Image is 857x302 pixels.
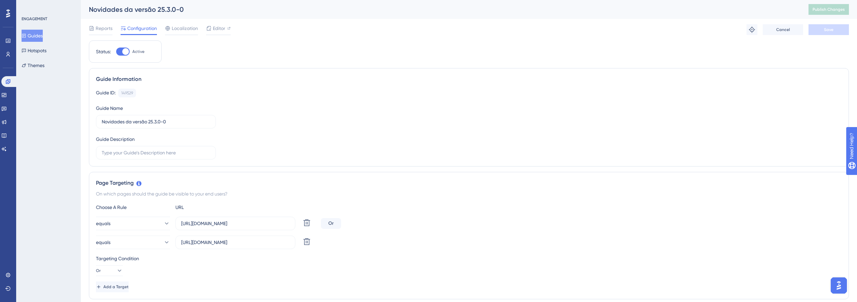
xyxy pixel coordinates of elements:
div: 149529 [121,90,133,96]
span: equals [96,219,110,228]
button: Themes [22,59,44,71]
span: Publish Changes [813,7,845,12]
div: Guide Information [96,75,842,83]
div: Status: [96,48,111,56]
div: ENGAGEMENT [22,16,47,22]
span: Add a Target [103,284,129,290]
button: Add a Target [96,281,129,292]
button: Guides [22,30,43,42]
span: Or [96,268,101,273]
div: Novidades da versão 25.3.0-0 [89,5,792,14]
div: Guide Description [96,135,135,143]
span: Configuration [127,24,157,32]
span: Editor [213,24,225,32]
div: Choose A Rule [96,203,170,211]
div: URL [175,203,250,211]
div: On which pages should the guide be visible to your end users? [96,190,842,198]
button: equals [96,236,170,249]
button: equals [96,217,170,230]
span: equals [96,238,110,246]
input: yourwebsite.com/path [181,220,290,227]
input: yourwebsite.com/path [181,239,290,246]
div: Targeting Condition [96,254,842,263]
input: Type your Guide’s Name here [102,118,210,125]
input: Type your Guide’s Description here [102,149,210,156]
button: Or [96,265,123,276]
span: Reports [96,24,112,32]
button: Save [809,24,849,35]
div: Or [321,218,341,229]
div: Guide ID: [96,89,116,97]
span: Save [824,27,833,32]
button: Hotspots [22,44,46,57]
div: Guide Name [96,104,123,112]
span: Need Help? [16,2,42,10]
div: Page Targeting [96,179,842,187]
button: Publish Changes [809,4,849,15]
span: Localization [172,24,198,32]
iframe: UserGuiding AI Assistant Launcher [829,275,849,296]
span: Cancel [776,27,790,32]
span: Active [132,49,144,54]
button: Cancel [763,24,803,35]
